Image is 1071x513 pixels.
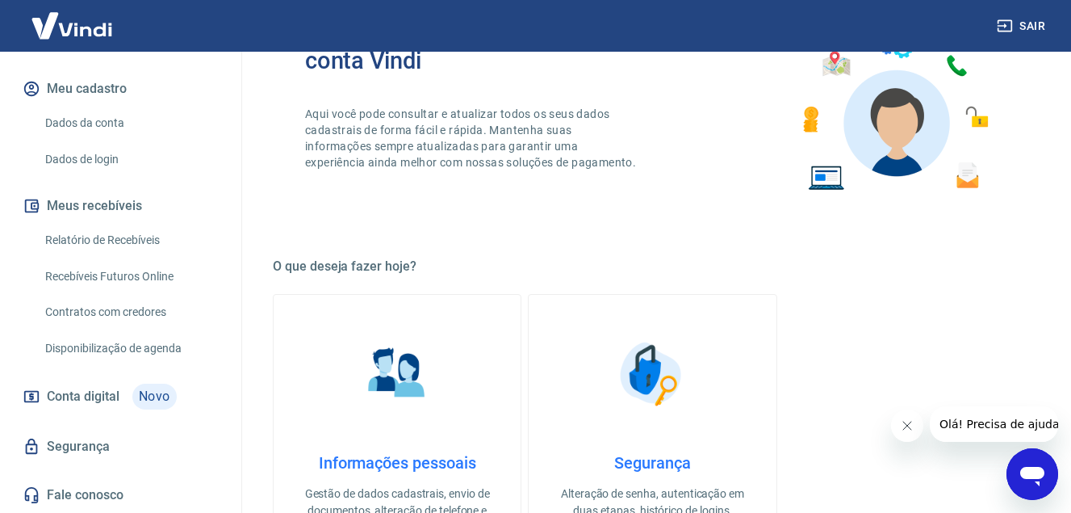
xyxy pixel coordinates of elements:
h2: Bem-vindo(a) ao gerenciador de conta Vindi [305,22,653,74]
iframe: Fechar mensagem [891,410,923,442]
a: Recebíveis Futuros Online [39,260,222,293]
button: Meus recebíveis [19,188,222,224]
img: Informações pessoais [357,334,437,414]
img: Segurança [612,334,692,414]
a: Fale conosco [19,477,222,513]
a: Disponibilização de agenda [39,332,222,365]
span: Novo [132,384,177,410]
h5: O que deseja fazer hoje? [273,259,1032,275]
h4: Informações pessoais [299,453,495,473]
iframe: Botão para abrir a janela de mensagens [1006,448,1058,500]
button: Meu cadastro [19,71,222,107]
button: Sair [994,11,1052,41]
img: Vindi [19,1,124,50]
p: Aqui você pode consultar e atualizar todos os seus dados cadastrais de forma fácil e rápida. Mant... [305,106,639,170]
h4: Segurança [554,453,750,473]
iframe: Mensagem da empresa [930,406,1058,442]
a: Conta digitalNovo [19,377,222,416]
a: Dados de login [39,143,222,176]
img: Imagem de um avatar masculino com diversos icones exemplificando as funcionalidades do gerenciado... [789,22,1000,200]
a: Relatório de Recebíveis [39,224,222,257]
a: Contratos com credores [39,296,222,329]
a: Dados da conta [39,107,222,140]
span: Olá! Precisa de ajuda? [10,11,136,24]
span: Conta digital [47,385,119,408]
a: Segurança [19,429,222,465]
